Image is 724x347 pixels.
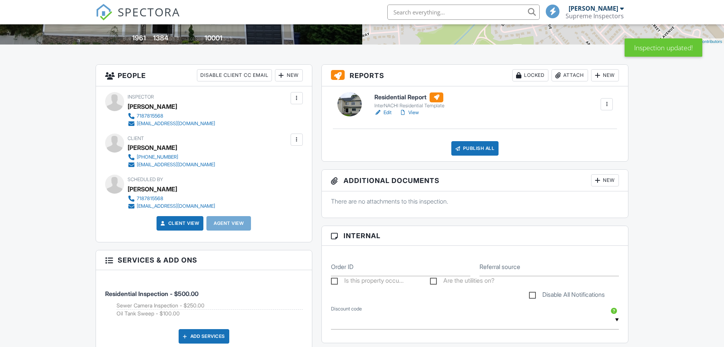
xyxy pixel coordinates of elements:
span: sq.ft. [224,36,233,41]
p: There are no attachments to this inspection. [331,197,619,205]
div: 10001 [205,34,222,42]
li: Add on: Oil Tank Sweep [117,310,303,317]
div: [EMAIL_ADDRESS][DOMAIN_NAME] [137,162,215,168]
a: View [399,109,419,116]
label: Order ID [331,263,353,271]
div: Locked [512,69,548,81]
div: [PERSON_NAME] [128,101,177,112]
span: Lot Size [187,36,203,41]
div: [PERSON_NAME] [128,183,177,195]
a: [PHONE_NUMBER] [128,153,215,161]
a: [EMAIL_ADDRESS][DOMAIN_NAME] [128,120,215,127]
input: Search everything... [387,5,540,20]
a: Edit [374,109,392,116]
div: [PERSON_NAME] [128,142,177,153]
div: 1384 [153,34,168,42]
div: Publish All [451,141,499,156]
div: [EMAIL_ADDRESS][DOMAIN_NAME] [137,121,215,127]
label: Referral source [479,263,520,271]
label: Discount code [331,306,362,312]
div: 7187815568 [137,196,163,202]
div: 1961 [132,34,146,42]
div: New [591,174,619,186]
div: [PHONE_NUMBER] [137,154,178,160]
label: Is this property occupied? [331,277,404,287]
h3: Additional Documents [322,170,628,191]
h3: Internal [322,226,628,246]
div: New [591,69,619,81]
li: Service: Residential Inspection [105,276,303,323]
span: sq. ft. [169,36,180,41]
span: SPECTORA [118,4,180,20]
a: Residential Report InterNACHI Residential Template [374,92,444,109]
span: Inspector [128,94,154,100]
span: Residential Inspection - $500.00 [105,290,198,298]
label: Disable All Notifications [529,291,605,301]
div: InterNACHI Residential Template [374,103,444,109]
div: [PERSON_NAME] [569,5,618,12]
span: Scheduled By [128,177,163,182]
span: Client [128,135,144,141]
h3: Reports [322,65,628,86]
div: Attach [551,69,588,81]
a: [EMAIL_ADDRESS][DOMAIN_NAME] [128,202,215,210]
a: Client View [159,220,200,227]
a: [EMAIL_ADDRESS][DOMAIN_NAME] [128,161,215,169]
a: 7187815568 [128,112,215,120]
div: Supreme Inspectors [566,12,624,20]
h3: People [96,65,312,86]
div: 7187815568 [137,113,163,119]
div: Add Services [179,329,229,344]
label: Are the utilities on? [430,277,494,287]
span: Built [123,36,131,41]
div: [EMAIL_ADDRESS][DOMAIN_NAME] [137,203,215,209]
li: Add on: Sewer Camera Inspection [117,302,303,310]
div: Inspection updated! [625,38,702,57]
div: New [275,69,303,81]
a: SPECTORA [96,10,180,26]
h6: Residential Report [374,92,444,102]
img: The Best Home Inspection Software - Spectora [96,4,112,21]
a: 7187815568 [128,195,215,202]
div: Disable Client CC Email [197,69,272,81]
h3: Services & Add ons [96,250,312,270]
